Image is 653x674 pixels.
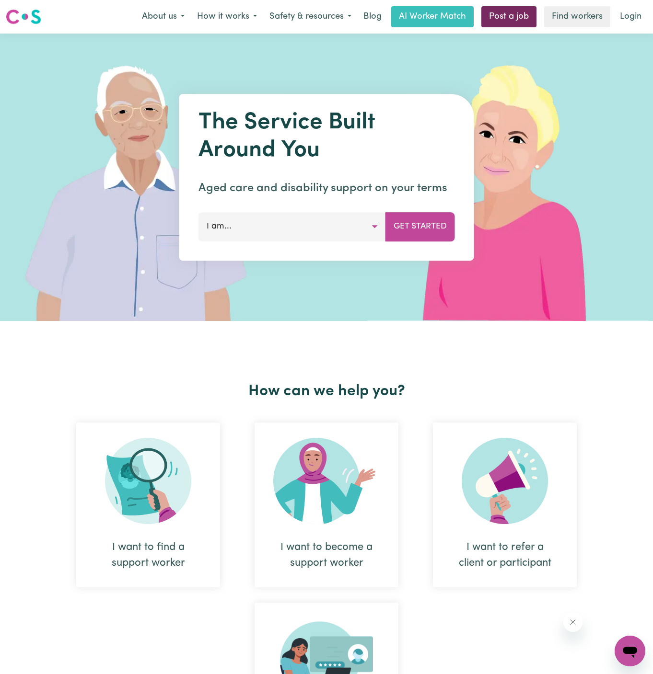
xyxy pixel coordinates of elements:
div: I want to refer a client or participant [456,539,554,571]
p: Aged care and disability support on your terms [198,180,455,197]
a: Careseekers logo [6,6,41,28]
div: I want to find a support worker [99,539,197,571]
iframe: Close message [563,613,583,632]
div: I want to become a support worker [278,539,375,571]
img: Search [105,438,191,524]
a: Login [614,6,647,27]
h1: The Service Built Around You [198,109,455,164]
div: I want to refer a client or participant [433,423,577,587]
img: Refer [462,438,548,524]
iframe: Button to launch messaging window [615,636,645,666]
button: How it works [191,7,263,27]
img: Careseekers logo [6,8,41,25]
button: About us [136,7,191,27]
div: I want to become a support worker [255,423,398,587]
img: Become Worker [273,438,380,524]
a: Blog [358,6,387,27]
button: Get Started [385,212,455,241]
button: Safety & resources [263,7,358,27]
div: I want to find a support worker [76,423,220,587]
a: Post a job [481,6,536,27]
a: Find workers [544,6,610,27]
span: Need any help? [6,7,58,14]
button: I am... [198,212,386,241]
h2: How can we help you? [59,382,594,400]
a: AI Worker Match [391,6,474,27]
